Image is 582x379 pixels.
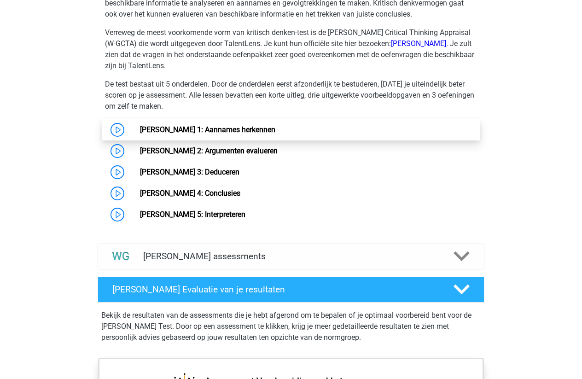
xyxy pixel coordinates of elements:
a: [PERSON_NAME] 2: Argumenten evalueren [140,146,278,155]
a: [PERSON_NAME] Evaluatie van je resultaten [94,277,488,303]
a: [PERSON_NAME] 5: Interpreteren [140,210,245,219]
h4: [PERSON_NAME] assessments [143,251,439,262]
p: Bekijk de resultaten van de assessments die je hebt afgerond om te bepalen of je optimaal voorber... [101,310,481,343]
p: De test bestaat uit 5 onderdelen. Door de onderdelen eerst afzonderlijk te bestuderen, [DATE] je ... [105,79,477,112]
img: watson glaser assessments [109,245,133,268]
a: [PERSON_NAME] [391,39,446,48]
a: [PERSON_NAME] 3: Deduceren [140,168,239,176]
a: [PERSON_NAME] 4: Conclusies [140,189,240,198]
a: [PERSON_NAME] 1: Aannames herkennen [140,125,275,134]
a: assessments [PERSON_NAME] assessments [94,244,488,269]
h4: [PERSON_NAME] Evaluatie van je resultaten [112,284,439,295]
p: Verreweg de meest voorkomende vorm van kritisch denken-test is de [PERSON_NAME] Critical Thinking... [105,27,477,71]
